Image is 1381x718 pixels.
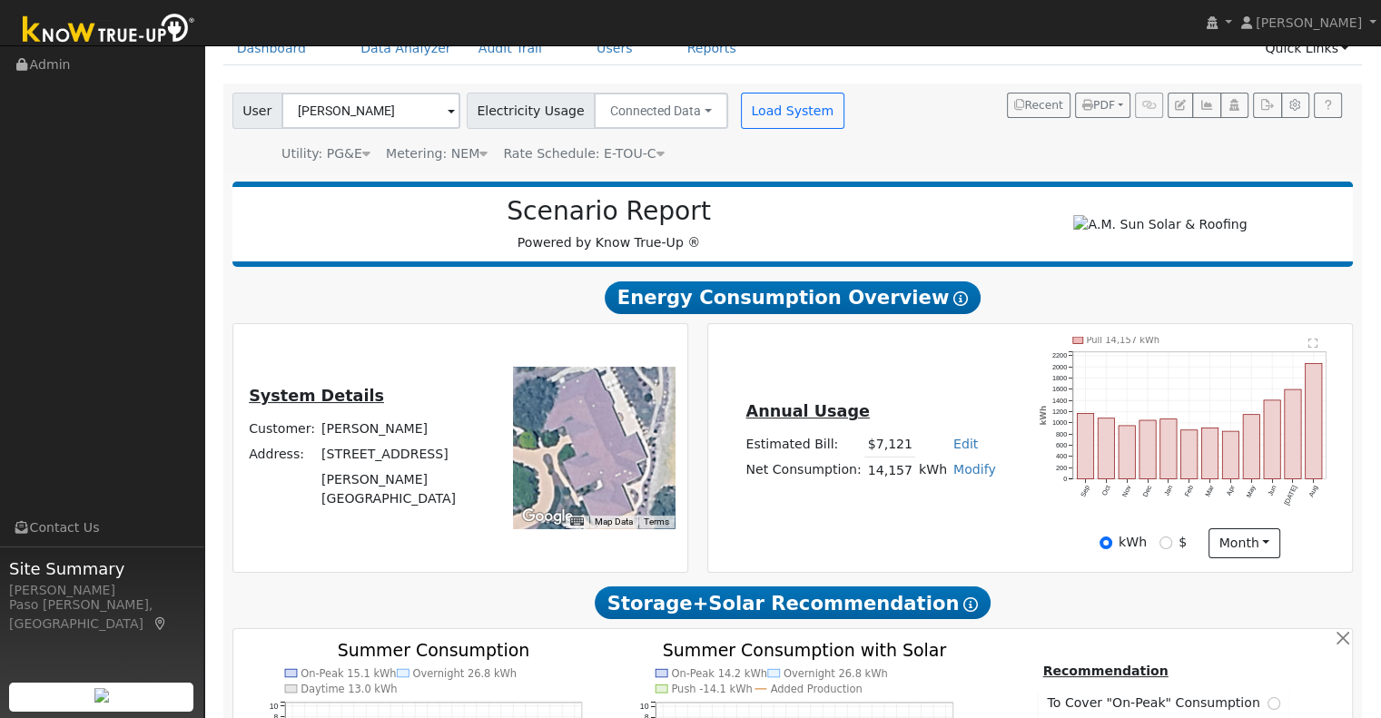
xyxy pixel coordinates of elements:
td: Net Consumption: [743,457,864,484]
text: 2200 [1052,351,1067,359]
input: $ [1159,536,1172,549]
a: Quick Links [1251,32,1362,65]
text: Nov [1120,484,1133,498]
text: Mar [1204,484,1217,498]
input: Select a User [281,93,460,129]
text: 600 [1056,441,1067,449]
td: $7,121 [864,431,915,457]
text: 400 [1056,452,1067,460]
rect: onclick="" [1160,419,1177,479]
text: On-Peak 14.2 kWh [672,667,767,680]
img: Google [518,505,577,528]
span: Alias: None [503,146,664,161]
text: May [1245,484,1258,499]
h2: Scenario Report [251,196,967,227]
a: Map [153,616,169,631]
text: Dec [1141,484,1154,498]
text: Push -14.1 kWh [672,683,753,695]
td: Estimated Bill: [743,431,864,457]
a: Help Link [1314,93,1342,118]
rect: onclick="" [1098,418,1114,479]
img: retrieve [94,688,109,703]
button: Login As [1220,93,1248,118]
div: Powered by Know True-Up ® [242,196,977,252]
td: kWh [915,457,950,484]
button: Keyboard shortcuts [570,516,583,528]
rect: onclick="" [1285,389,1301,478]
rect: onclick="" [1222,431,1238,478]
td: [STREET_ADDRESS] [319,441,488,467]
a: Reports [674,32,750,65]
span: To Cover "On-Peak" Consumption [1047,693,1267,713]
button: Edit User [1168,93,1193,118]
a: Dashboard [223,32,321,65]
text: 2000 [1052,362,1067,370]
img: A.M. Sun Solar & Roofing [1073,215,1247,234]
div: Paso [PERSON_NAME], [GEOGRAPHIC_DATA] [9,595,194,634]
span: PDF [1082,99,1115,112]
u: System Details [249,387,384,405]
text: 10 [269,702,278,711]
button: Export Interval Data [1253,93,1281,118]
text: Oct [1100,484,1112,497]
a: Edit [953,437,978,451]
i: Show Help [963,597,978,612]
div: Metering: NEM [386,144,488,163]
text: 1000 [1052,418,1067,427]
button: Map Data [595,516,633,528]
text: Daytime 13.0 kWh [301,683,397,695]
a: Open this area in Google Maps (opens a new window) [518,505,577,528]
a: Users [583,32,646,65]
td: Address: [246,441,319,467]
span: Site Summary [9,556,194,581]
text: Jun [1266,484,1277,497]
rect: onclick="" [1119,426,1135,479]
text: 10 [640,702,649,711]
img: Know True-Up [14,10,204,51]
a: Audit Trail [465,32,556,65]
text: 800 [1056,430,1067,438]
text: Sep [1079,484,1091,498]
rect: onclick="" [1077,413,1093,478]
text: 1600 [1052,385,1067,393]
span: Storage+Solar Recommendation [595,586,991,619]
rect: onclick="" [1306,363,1322,478]
u: Recommendation [1042,664,1168,678]
rect: onclick="" [1181,430,1198,479]
u: Annual Usage [745,402,869,420]
text: Apr [1225,484,1237,497]
button: Settings [1281,93,1309,118]
text: Summer Consumption [337,640,529,660]
span: Energy Consumption Overview [605,281,981,314]
text: Feb [1183,484,1195,497]
rect: onclick="" [1264,400,1280,479]
text: kWh [1040,406,1049,426]
text: 1200 [1052,408,1067,416]
a: Terms (opens in new tab) [644,516,669,526]
div: [PERSON_NAME] [9,581,194,600]
text: [DATE] [1283,484,1299,507]
rect: onclick="" [1243,415,1259,479]
button: month [1208,528,1280,559]
text: Added Production [771,683,863,695]
td: [PERSON_NAME] [319,416,488,441]
text: 1800 [1052,374,1067,382]
text:  [1308,338,1318,349]
text: Jan [1162,484,1174,497]
button: Connected Data [594,93,728,129]
span: Electricity Usage [467,93,595,129]
label: kWh [1119,533,1147,552]
button: PDF [1075,93,1130,118]
rect: onclick="" [1202,428,1218,479]
text: Aug [1307,484,1320,498]
label: $ [1179,533,1187,552]
i: Show Help [953,291,968,306]
span: User [232,93,282,129]
text: Pull 14,157 kWh [1087,335,1160,345]
text: Overnight 26.8 kWh [412,667,517,680]
a: Data Analyzer [347,32,465,65]
button: Recent [1007,93,1070,118]
input: kWh [1100,536,1112,549]
span: [PERSON_NAME] [1256,15,1362,30]
text: 1400 [1052,396,1067,404]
